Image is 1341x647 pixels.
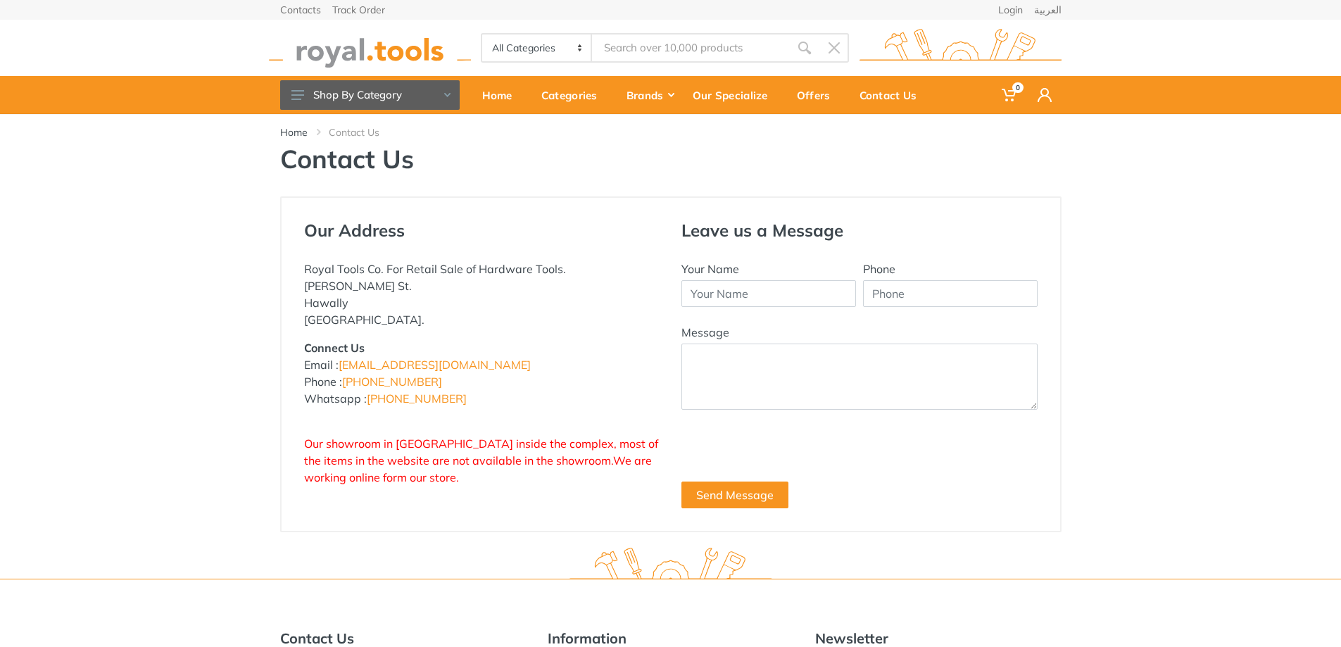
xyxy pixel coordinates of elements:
img: royal.tools Logo [860,29,1062,68]
li: Contact Us [329,125,401,139]
span: Our showroom in [GEOGRAPHIC_DATA] inside the complex, most of the items in the website are not av... [304,436,658,484]
input: Phone [863,280,1038,307]
button: Shop By Category [280,80,460,110]
div: Home [472,80,531,110]
div: Categories [531,80,617,110]
div: Brands [617,80,683,110]
label: Phone [863,260,895,277]
label: Your Name [681,260,739,277]
div: Contact Us [850,80,936,110]
a: Categories [531,76,617,114]
input: Site search [592,33,789,63]
h5: Contact Us [280,630,527,647]
select: Category [482,34,593,61]
a: Track Order [332,5,385,15]
a: العربية [1034,5,1062,15]
a: Home [280,125,308,139]
a: Offers [787,76,850,114]
span: 0 [1012,82,1024,93]
div: Offers [787,80,850,110]
iframe: reCAPTCHA [681,427,895,482]
a: Login [998,5,1023,15]
input: Your Name [681,280,856,307]
a: [EMAIL_ADDRESS][DOMAIN_NAME] [339,358,531,372]
a: [PHONE_NUMBER] [342,375,442,389]
h4: Our Address [304,220,660,241]
label: Message [681,324,729,341]
a: Contact Us [850,76,936,114]
a: [PHONE_NUMBER] [367,391,467,406]
a: Our Specialize [683,76,787,114]
button: Send Message [681,482,788,508]
img: royal.tools Logo [569,548,772,586]
strong: Connect Us [304,341,365,355]
div: Our Specialize [683,80,787,110]
a: Contacts [280,5,321,15]
h4: Leave us a Message [681,220,1038,241]
img: royal.tools Logo [269,29,471,68]
nav: breadcrumb [280,125,1062,139]
a: Home [472,76,531,114]
p: Royal Tools Co. For Retail Sale of Hardware Tools. [PERSON_NAME] St. Hawally [GEOGRAPHIC_DATA]. [304,260,660,328]
h1: Contact Us [280,144,1062,174]
h5: Newsletter [815,630,1062,647]
a: 0 [992,76,1028,114]
p: Email : Phone : Whatsapp : [304,339,660,407]
h5: Information [548,630,794,647]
